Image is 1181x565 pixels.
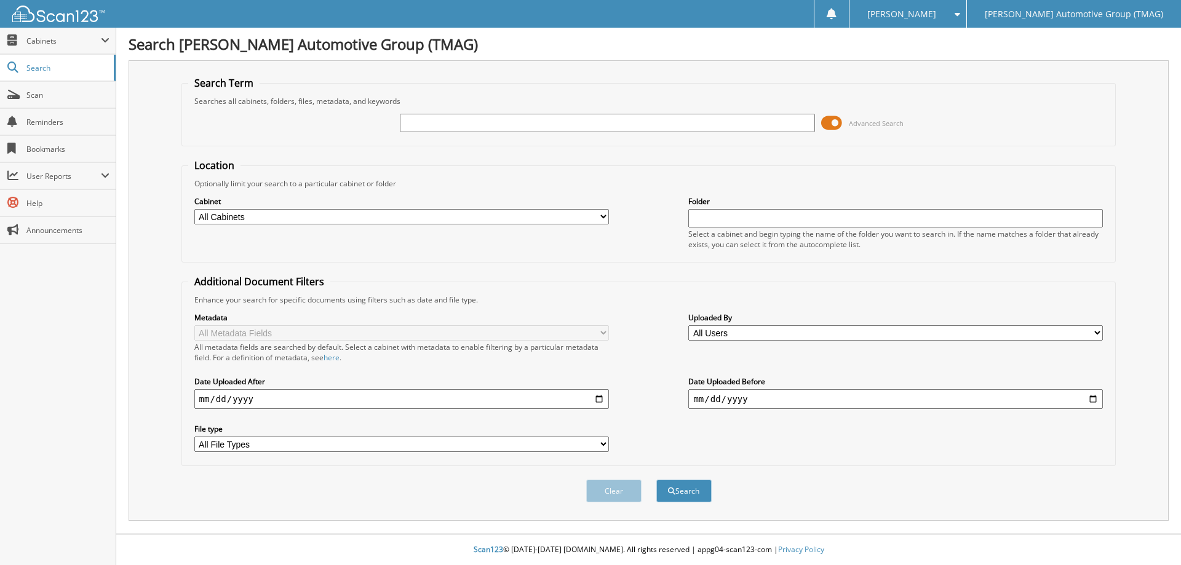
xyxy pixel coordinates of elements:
legend: Location [188,159,241,172]
span: Reminders [26,117,109,127]
span: Announcements [26,225,109,235]
span: Scan123 [474,544,503,555]
span: [PERSON_NAME] Automotive Group (TMAG) [985,10,1163,18]
a: Privacy Policy [778,544,824,555]
label: File type [194,424,609,434]
input: start [194,389,609,409]
div: Select a cabinet and begin typing the name of the folder you want to search in. If the name match... [688,229,1103,250]
span: Scan [26,90,109,100]
div: Searches all cabinets, folders, files, metadata, and keywords [188,96,1110,106]
span: Advanced Search [849,119,904,128]
label: Cabinet [194,196,609,207]
img: scan123-logo-white.svg [12,6,105,22]
button: Clear [586,480,642,502]
span: Cabinets [26,36,101,46]
label: Metadata [194,312,609,323]
label: Uploaded By [688,312,1103,323]
div: All metadata fields are searched by default. Select a cabinet with metadata to enable filtering b... [194,342,609,363]
span: Search [26,63,108,73]
div: Optionally limit your search to a particular cabinet or folder [188,178,1110,189]
legend: Search Term [188,76,260,90]
legend: Additional Document Filters [188,275,330,288]
div: Enhance your search for specific documents using filters such as date and file type. [188,294,1110,305]
label: Date Uploaded Before [688,376,1103,387]
a: here [324,352,340,363]
h1: Search [PERSON_NAME] Automotive Group (TMAG) [129,34,1169,54]
div: © [DATE]-[DATE] [DOMAIN_NAME]. All rights reserved | appg04-scan123-com | [116,535,1181,565]
input: end [688,389,1103,409]
button: Search [656,480,712,502]
span: Bookmarks [26,144,109,154]
span: User Reports [26,171,101,181]
span: Help [26,198,109,208]
label: Folder [688,196,1103,207]
span: [PERSON_NAME] [867,10,936,18]
label: Date Uploaded After [194,376,609,387]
